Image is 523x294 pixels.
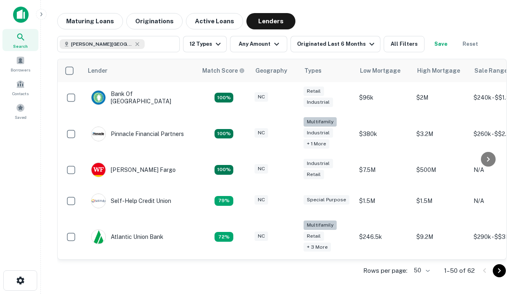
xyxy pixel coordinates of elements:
div: [PERSON_NAME] Fargo [91,163,176,177]
div: Geography [255,66,287,76]
div: Originated Last 6 Months [297,39,377,49]
div: Matching Properties: 10, hasApolloMatch: undefined [215,232,233,242]
div: 50 [411,265,431,276]
div: Sale Range [474,66,507,76]
button: Active Loans [186,13,243,29]
a: Contacts [2,76,38,98]
div: Capitalize uses an advanced AI algorithm to match your search with the best lender. The match sco... [202,66,245,75]
div: Self-help Credit Union [91,194,171,208]
img: capitalize-icon.png [13,7,29,23]
a: Search [2,29,38,51]
div: Retail [304,87,324,96]
div: Matching Properties: 25, hasApolloMatch: undefined [215,129,233,139]
td: $2M [412,82,469,113]
div: Atlantic Union Bank [91,229,163,244]
button: Maturing Loans [57,13,123,29]
div: High Mortgage [417,66,460,76]
div: Matching Properties: 11, hasApolloMatch: undefined [215,196,233,206]
td: $9.2M [412,216,469,258]
span: Contacts [12,90,29,97]
div: Multifamily [304,220,337,230]
div: Lender [88,66,107,76]
img: picture [92,194,105,208]
th: Low Mortgage [355,59,412,82]
div: NC [255,164,268,174]
div: NC [255,195,268,205]
div: Low Mortgage [360,66,400,76]
td: $3.2M [412,113,469,154]
button: 12 Types [183,36,227,52]
th: Types [299,59,355,82]
span: [PERSON_NAME][GEOGRAPHIC_DATA], [GEOGRAPHIC_DATA] [71,40,132,48]
span: Saved [15,114,27,120]
button: Any Amount [230,36,287,52]
button: Save your search to get updates of matches that match your search criteria. [428,36,454,52]
span: Search [13,43,28,49]
td: $500M [412,154,469,185]
div: Matching Properties: 14, hasApolloMatch: undefined [215,93,233,102]
button: Originated Last 6 Months [291,36,380,52]
h6: Match Score [202,66,243,75]
th: Geography [250,59,299,82]
div: Bank Of [GEOGRAPHIC_DATA] [91,90,189,105]
div: Special Purpose [304,195,349,205]
span: Borrowers [11,67,30,73]
button: Reset [457,36,483,52]
td: $7.5M [355,154,412,185]
iframe: Chat Widget [482,203,523,242]
div: Matching Properties: 14, hasApolloMatch: undefined [215,165,233,175]
div: Industrial [304,128,333,138]
div: + 3 more [304,243,331,252]
div: Multifamily [304,117,337,127]
th: High Mortgage [412,59,469,82]
button: All Filters [384,36,425,52]
div: Types [304,66,322,76]
div: Industrial [304,98,333,107]
td: $1.5M [355,185,412,216]
td: $1.5M [412,185,469,216]
td: $246.5k [355,216,412,258]
a: Saved [2,100,38,122]
img: picture [92,91,105,105]
td: $96k [355,82,412,113]
div: NC [255,232,268,241]
button: Go to next page [493,264,506,277]
div: NC [255,92,268,102]
th: Lender [83,59,197,82]
div: Industrial [304,159,333,168]
a: Borrowers [2,53,38,75]
div: NC [255,128,268,138]
img: picture [92,127,105,141]
div: + 1 more [304,139,329,149]
img: picture [92,230,105,244]
td: $380k [355,113,412,154]
button: Originations [126,13,183,29]
th: Capitalize uses an advanced AI algorithm to match your search with the best lender. The match sco... [197,59,250,82]
div: Retail [304,232,324,241]
div: Pinnacle Financial Partners [91,127,184,141]
button: Lenders [246,13,295,29]
img: picture [92,163,105,177]
p: Rows per page: [363,266,407,276]
div: Retail [304,170,324,179]
p: 1–50 of 62 [444,266,475,276]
